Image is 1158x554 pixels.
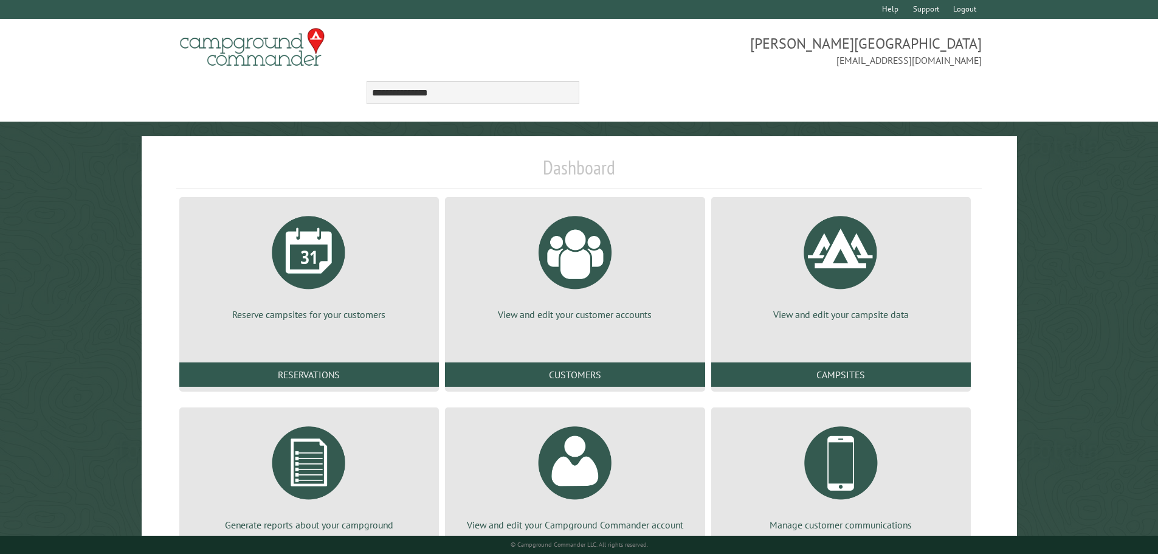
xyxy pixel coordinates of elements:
[176,156,982,189] h1: Dashboard
[726,417,956,531] a: Manage customer communications
[445,362,705,387] a: Customers
[176,24,328,71] img: Campground Commander
[460,308,690,321] p: View and edit your customer accounts
[726,207,956,321] a: View and edit your campsite data
[194,308,424,321] p: Reserve campsites for your customers
[579,33,982,68] span: [PERSON_NAME][GEOGRAPHIC_DATA] [EMAIL_ADDRESS][DOMAIN_NAME]
[194,417,424,531] a: Generate reports about your campground
[711,362,971,387] a: Campsites
[179,362,439,387] a: Reservations
[726,518,956,531] p: Manage customer communications
[194,207,424,321] a: Reserve campsites for your customers
[460,207,690,321] a: View and edit your customer accounts
[194,518,424,531] p: Generate reports about your campground
[460,417,690,531] a: View and edit your Campground Commander account
[726,308,956,321] p: View and edit your campsite data
[511,541,648,549] small: © Campground Commander LLC. All rights reserved.
[460,518,690,531] p: View and edit your Campground Commander account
